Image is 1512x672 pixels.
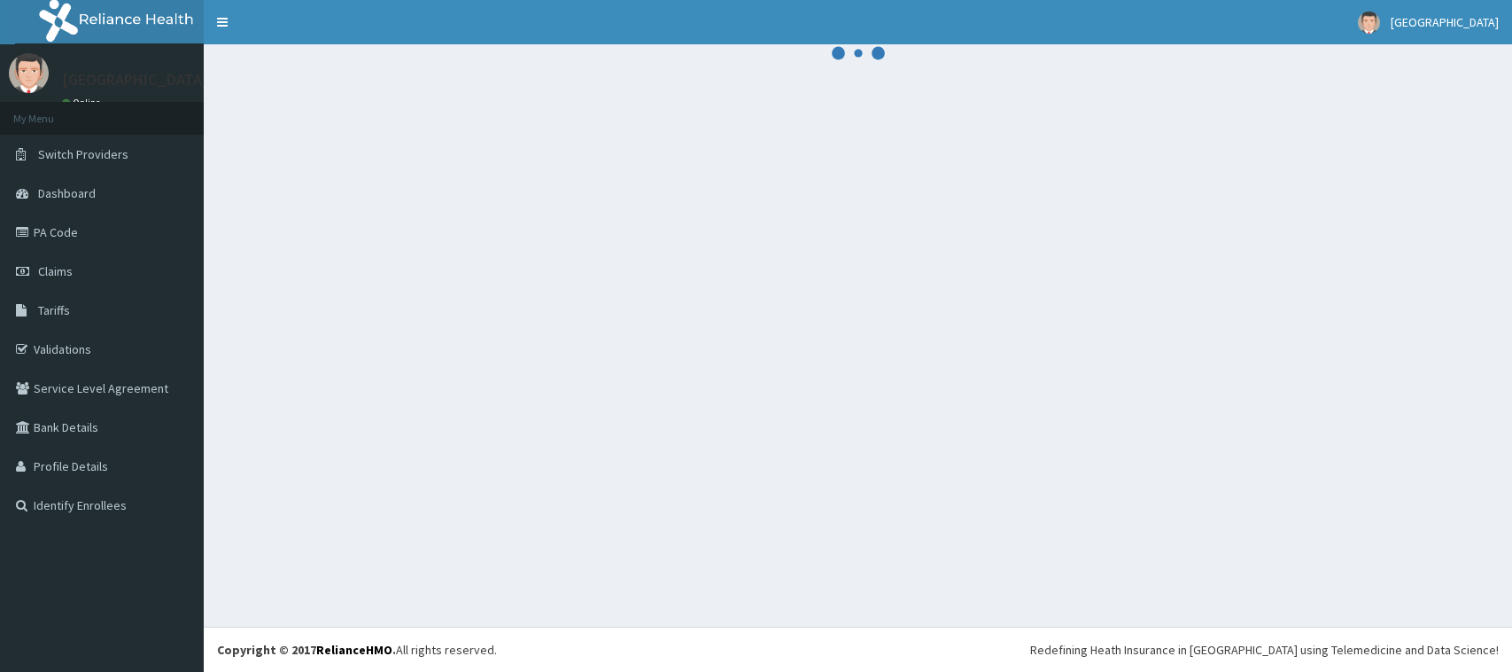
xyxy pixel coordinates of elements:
[1358,12,1380,34] img: User Image
[38,302,70,318] span: Tariffs
[316,642,392,658] a: RelianceHMO
[204,627,1512,672] footer: All rights reserved.
[38,146,128,162] span: Switch Providers
[62,97,105,109] a: Online
[217,642,396,658] strong: Copyright © 2017 .
[62,72,208,88] p: [GEOGRAPHIC_DATA]
[832,27,885,80] svg: audio-loading
[1030,641,1499,659] div: Redefining Heath Insurance in [GEOGRAPHIC_DATA] using Telemedicine and Data Science!
[9,53,49,93] img: User Image
[38,263,73,279] span: Claims
[38,185,96,201] span: Dashboard
[1391,14,1499,30] span: [GEOGRAPHIC_DATA]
